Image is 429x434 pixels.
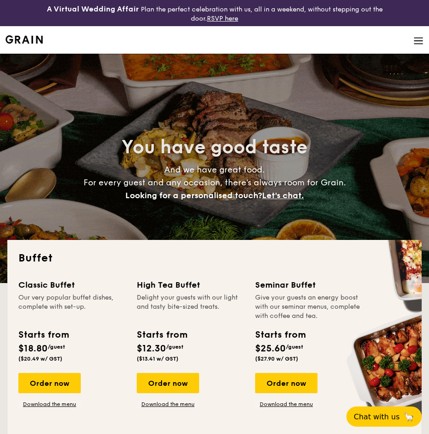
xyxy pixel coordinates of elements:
div: Classic Buffet [18,278,126,291]
div: Order now [255,373,318,393]
span: ($20.49 w/ GST) [18,356,62,362]
span: ($13.41 w/ GST) [137,356,178,362]
span: Looking for a personalised touch? [125,190,262,200]
a: Logotype [6,35,43,44]
div: High Tea Buffet [137,278,244,291]
span: /guest [48,344,65,350]
div: Our very popular buffet dishes, complete with set-up. [18,293,126,321]
div: Seminar Buffet [255,278,362,291]
span: $25.60 [255,343,286,354]
span: You have good taste [122,136,307,158]
img: icon-hamburger-menu.db5d7e83.svg [413,36,423,46]
a: Download the menu [137,401,199,408]
div: Starts from [18,328,68,342]
span: /guest [286,344,303,350]
span: $18.80 [18,343,48,354]
a: RSVP here [207,15,238,22]
h2: Buffet [18,251,411,266]
button: Chat with us🦙 [346,406,422,427]
div: Starts from [137,328,187,342]
div: Delight your guests with our light and tasty bite-sized treats. [137,293,244,321]
div: Give your guests an energy boost with our seminar menus, complete with coffee and tea. [255,293,362,321]
a: Download the menu [255,401,318,408]
span: /guest [166,344,184,350]
span: $12.30 [137,343,166,354]
span: And we have great food. For every guest and any occasion, there’s always room for Grain. [84,165,346,200]
div: Order now [137,373,199,393]
span: Chat with us [354,412,400,421]
div: Starts from [255,328,305,342]
a: Download the menu [18,401,81,408]
span: 🦙 [403,412,414,422]
h4: A Virtual Wedding Affair [47,4,139,15]
span: Let's chat. [262,190,304,200]
img: Grain [6,35,43,44]
span: ($27.90 w/ GST) [255,356,298,362]
div: Order now [18,373,81,393]
div: Plan the perfect celebration with us, all in a weekend, without stepping out the door. [36,4,393,22]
